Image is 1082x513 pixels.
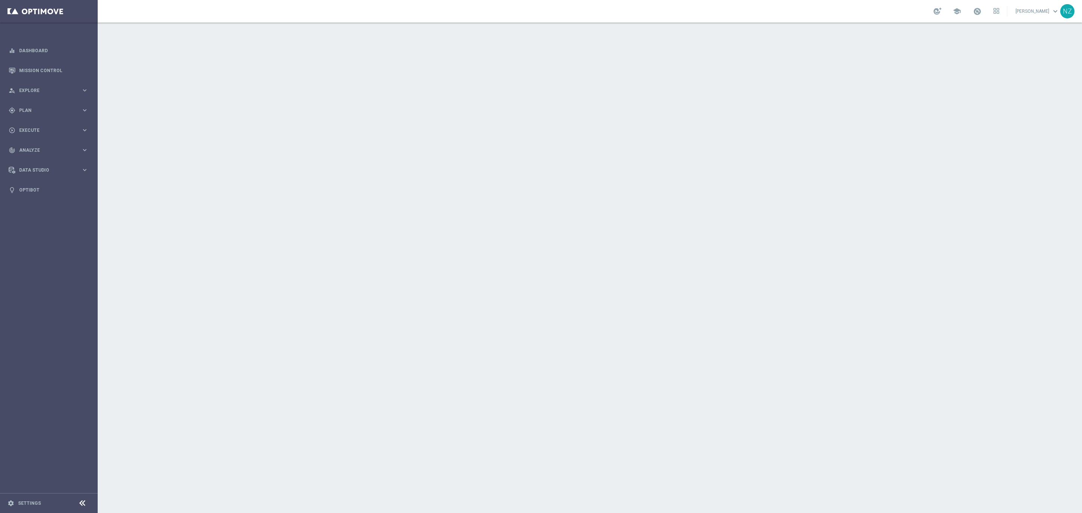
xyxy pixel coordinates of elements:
[19,180,88,200] a: Optibot
[9,127,81,134] div: Execute
[9,187,15,193] i: lightbulb
[9,87,81,94] div: Explore
[8,167,89,173] button: Data Studio keyboard_arrow_right
[9,127,15,134] i: play_circle_outline
[8,88,89,94] button: person_search Explore keyboard_arrow_right
[8,500,14,507] i: settings
[81,166,88,174] i: keyboard_arrow_right
[9,47,15,54] i: equalizer
[19,108,81,113] span: Plan
[8,107,89,113] button: gps_fixed Plan keyboard_arrow_right
[81,146,88,154] i: keyboard_arrow_right
[9,167,81,174] div: Data Studio
[9,147,81,154] div: Analyze
[8,127,89,133] button: play_circle_outline Execute keyboard_arrow_right
[19,168,81,172] span: Data Studio
[19,128,81,133] span: Execute
[19,41,88,60] a: Dashboard
[9,180,88,200] div: Optibot
[9,41,88,60] div: Dashboard
[9,107,81,114] div: Plan
[8,68,89,74] button: Mission Control
[8,187,89,193] button: lightbulb Optibot
[953,7,961,15] span: school
[8,147,89,153] button: track_changes Analyze keyboard_arrow_right
[9,107,15,114] i: gps_fixed
[9,147,15,154] i: track_changes
[1051,7,1059,15] span: keyboard_arrow_down
[19,88,81,93] span: Explore
[81,127,88,134] i: keyboard_arrow_right
[19,60,88,80] a: Mission Control
[81,107,88,114] i: keyboard_arrow_right
[9,60,88,80] div: Mission Control
[81,87,88,94] i: keyboard_arrow_right
[8,48,89,54] button: equalizer Dashboard
[19,148,81,152] span: Analyze
[18,501,41,505] a: Settings
[1015,6,1060,17] a: [PERSON_NAME]keyboard_arrow_down
[1060,4,1074,18] div: NZ
[9,87,15,94] i: person_search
